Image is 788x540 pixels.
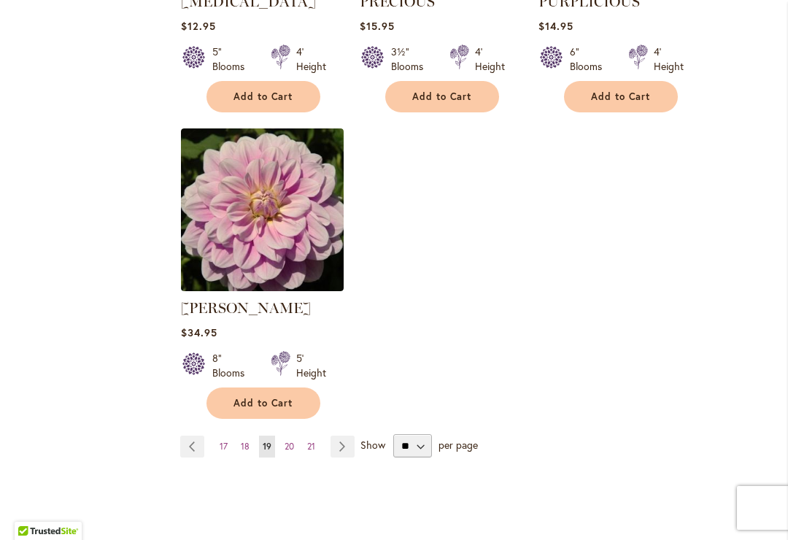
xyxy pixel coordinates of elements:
span: 19 [263,441,271,452]
div: 4' Height [475,45,505,74]
span: 20 [285,441,294,452]
span: $14.95 [538,19,573,33]
a: 21 [304,436,319,458]
span: per page [439,438,478,452]
div: 8" Blooms [212,351,253,380]
span: 17 [220,441,228,452]
div: 5" Blooms [212,45,253,74]
a: Randi Dawn [181,280,344,294]
a: [PERSON_NAME] [181,299,311,317]
span: Add to Cart [233,90,293,103]
button: Add to Cart [385,81,499,112]
span: Add to Cart [591,90,651,103]
button: Add to Cart [564,81,678,112]
button: Add to Cart [206,81,320,112]
span: $34.95 [181,325,217,339]
div: 4' Height [296,45,326,74]
div: 6" Blooms [570,45,611,74]
span: Add to Cart [412,90,472,103]
div: 4' Height [654,45,684,74]
span: 18 [241,441,250,452]
a: 17 [216,436,231,458]
span: Show [360,438,385,452]
img: Randi Dawn [181,128,344,291]
div: 3½" Blooms [391,45,432,74]
a: 20 [281,436,298,458]
span: Add to Cart [233,397,293,409]
span: $15.95 [360,19,395,33]
a: 18 [237,436,253,458]
div: 5' Height [296,351,326,380]
span: 21 [307,441,315,452]
button: Add to Cart [206,387,320,419]
iframe: Launch Accessibility Center [11,488,52,529]
span: $12.95 [181,19,216,33]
